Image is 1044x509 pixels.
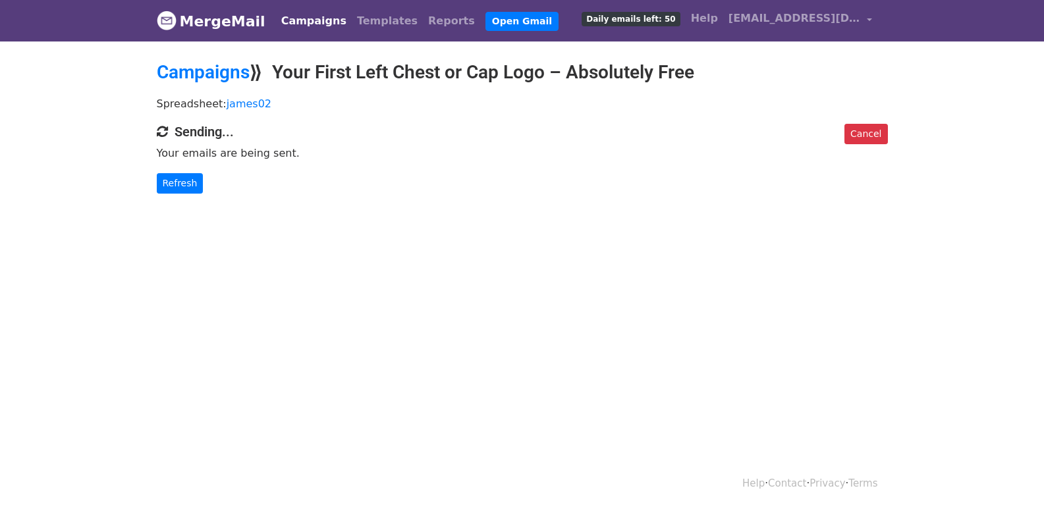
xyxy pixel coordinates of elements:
[227,97,271,110] a: james02
[276,8,352,34] a: Campaigns
[157,7,265,35] a: MergeMail
[157,97,888,111] p: Spreadsheet:
[742,477,765,489] a: Help
[157,146,888,160] p: Your emails are being sent.
[423,8,480,34] a: Reports
[728,11,860,26] span: [EMAIL_ADDRESS][DOMAIN_NAME]
[768,477,806,489] a: Contact
[844,124,887,144] a: Cancel
[723,5,877,36] a: [EMAIL_ADDRESS][DOMAIN_NAME]
[157,61,250,83] a: Campaigns
[352,8,423,34] a: Templates
[157,61,888,84] h2: ⟫ Your First Left Chest or Cap Logo – Absolutely Free
[576,5,685,32] a: Daily emails left: 50
[582,12,680,26] span: Daily emails left: 50
[157,11,177,30] img: MergeMail logo
[686,5,723,32] a: Help
[157,124,888,140] h4: Sending...
[810,477,845,489] a: Privacy
[485,12,559,31] a: Open Gmail
[848,477,877,489] a: Terms
[157,173,204,194] a: Refresh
